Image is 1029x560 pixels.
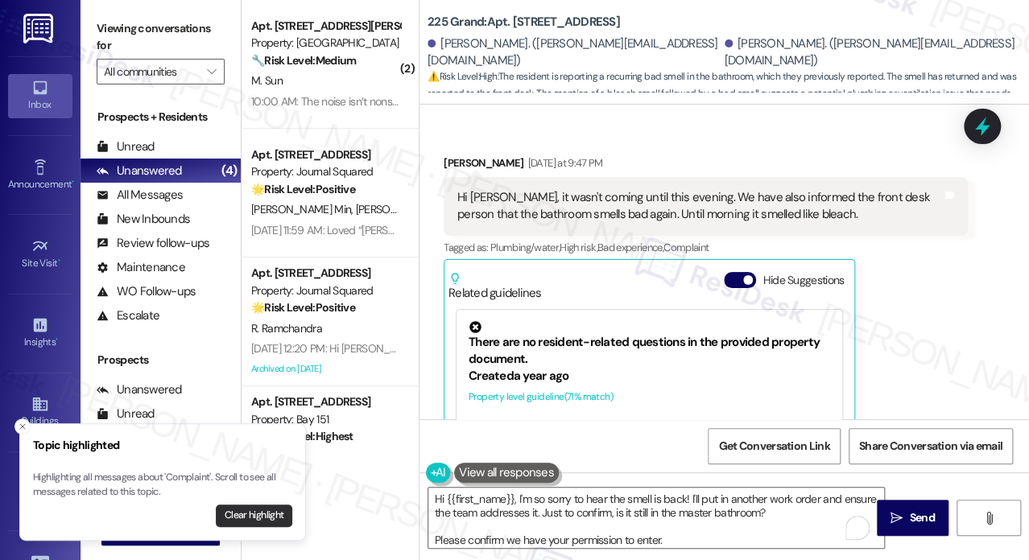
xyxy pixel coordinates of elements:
[251,265,400,282] div: Apt. [STREET_ADDRESS]
[97,138,155,155] div: Unread
[725,35,1018,70] div: [PERSON_NAME]. ([PERSON_NAME][EMAIL_ADDRESS][DOMAIN_NAME])
[428,14,620,31] b: 225 Grand: Apt. [STREET_ADDRESS]
[891,512,903,525] i: 
[207,65,216,78] i: 
[72,176,74,187] span: •
[251,182,355,196] strong: 🌟 Risk Level: Positive
[250,359,402,379] div: Archived on [DATE]
[97,187,183,204] div: All Messages
[909,509,934,526] span: Send
[877,500,948,536] button: Send
[428,488,884,548] textarea: To enrich screen reader interactions, please activate Accessibility in Grammarly extension settings
[859,438,1002,455] span: Share Conversation via email
[428,68,1029,120] span: : The resident is reporting a recurring bad smell in the bathroom, which they previously reported...
[444,236,968,259] div: Tagged as:
[356,202,436,216] span: [PERSON_NAME]
[251,73,283,88] span: M. Sun
[81,352,241,369] div: Prospects
[97,381,182,398] div: Unanswered
[251,53,356,68] strong: 🔧 Risk Level: Medium
[457,189,942,224] div: Hi [PERSON_NAME], it wasn't coming until this evening. We have also informed the front desk perso...
[14,418,31,434] button: Close toast
[718,438,829,455] span: Get Conversation Link
[762,272,844,289] label: Hide Suggestions
[97,163,182,179] div: Unanswered
[428,70,497,83] strong: ⚠️ Risk Level: High
[104,59,199,84] input: All communities
[251,18,400,35] div: Apt. [STREET_ADDRESS][PERSON_NAME]
[469,367,830,384] div: Created a year ago
[251,282,400,299] div: Property: Journal Squared
[251,300,355,315] strong: 🌟 Risk Level: Positive
[251,163,400,180] div: Property: Journal Squared
[251,411,400,428] div: Property: Bay 151
[8,74,72,117] a: Inbox
[448,272,542,302] div: Related guidelines
[23,14,56,43] img: ResiDesk Logo
[708,428,840,464] button: Get Conversation Link
[469,388,830,405] div: Property level guideline ( 71 % match)
[8,470,72,513] a: Leads
[8,233,72,276] a: Site Visit •
[251,429,353,443] strong: 🚨 Risk Level: Highest
[8,311,72,355] a: Insights •
[97,406,155,422] div: Unread
[663,241,709,254] span: Complaint
[428,35,721,70] div: [PERSON_NAME]. ([PERSON_NAME][EMAIL_ADDRESS][DOMAIN_NAME])
[444,154,968,177] div: [PERSON_NAME]
[81,109,241,126] div: Prospects + Residents
[251,35,400,51] div: Property: [GEOGRAPHIC_DATA]
[97,283,196,300] div: WO Follow-ups
[251,202,356,216] span: [PERSON_NAME] Min
[251,393,400,410] div: Apt. [STREET_ADDRESS]
[524,154,603,171] div: [DATE] at 9:47 PM
[490,241,560,254] span: Plumbing/water ,
[217,159,241,183] div: (4)
[56,334,58,345] span: •
[251,146,400,163] div: Apt. [STREET_ADDRESS]
[469,320,830,368] div: There are no resident-related questions in the provided property document.
[251,223,818,237] div: [DATE] 11:59 AM: Loved “[PERSON_NAME] (Journal Squared): You're very welcome! Let me know if you ...
[216,504,292,527] button: Clear highlight
[33,471,292,499] p: Highlighting all messages about 'Complaint'. Scroll to see all messages related to this topic.
[597,241,663,254] span: Bad experience ,
[982,512,994,525] i: 
[97,259,185,276] div: Maintenance
[97,235,209,252] div: Review follow-ups
[97,16,225,59] label: Viewing conversations for
[58,255,60,266] span: •
[849,428,1013,464] button: Share Conversation via email
[560,241,597,254] span: High risk ,
[251,321,322,336] span: R. Ramchandra
[33,437,292,454] h3: Topic highlighted
[97,211,190,228] div: New Inbounds
[97,307,159,324] div: Escalate
[8,390,72,434] a: Buildings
